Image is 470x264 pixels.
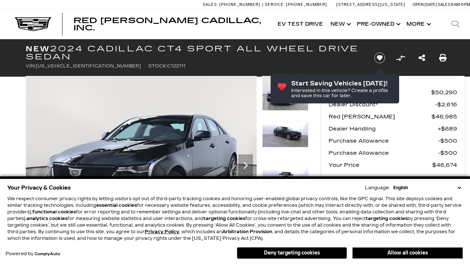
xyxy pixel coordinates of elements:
[372,52,388,64] button: Save vehicle
[26,45,362,61] h1: 2024 Cadillac CT4 Sport All Wheel Drive Sedan
[329,111,431,122] span: Red [PERSON_NAME]
[329,87,431,98] span: MSRP
[26,44,50,53] strong: New
[413,2,437,7] span: Open [DATE]
[7,195,463,242] p: We respect consumer privacy rights by letting visitors opt out of third-party tracking cookies an...
[352,247,463,258] button: Allow all cookies
[403,10,433,39] button: More
[329,160,457,170] a: Your Price $46,674
[419,53,425,63] a: Share this New 2024 Cadillac CT4 Sport All Wheel Drive Sedan
[6,252,60,256] div: Powered by
[26,63,36,69] span: VIN:
[262,3,329,7] a: Service: [PHONE_NUMBER]
[395,52,406,63] button: Compare vehicle
[73,16,261,32] span: Red [PERSON_NAME] Cadillac, Inc.
[439,53,446,63] a: Print this New 2024 Cadillac CT4 Sport All Wheel Drive Sedan
[96,203,137,208] strong: essential cookies
[329,99,457,110] a: Dealer Discount* $2,616
[203,216,245,221] strong: targeting cookies
[432,160,457,170] span: $46,674
[438,124,457,134] span: $689
[35,252,60,256] a: ComplyAuto
[265,2,285,7] span: Service:
[26,76,257,249] img: New 2024 Black Raven Cadillac Sport image 1
[219,2,260,7] span: [PHONE_NUMBER]
[203,3,262,7] a: Sales: [PHONE_NUMBER]
[237,247,347,259] button: Deny targeting cookies
[451,2,470,7] span: 9 AM-6 PM
[26,216,68,221] strong: analytics cookies
[262,121,308,147] img: New 2024 Black Raven Cadillac Sport image 2
[329,148,438,158] span: Purchase Allowance
[329,148,457,158] a: Purchase Allowance $500
[36,63,141,69] span: [US_VEHICLE_IDENTIFICATION_NUMBER]
[286,2,327,7] span: [PHONE_NUMBER]
[365,186,390,190] div: Language:
[148,63,167,69] span: Stock:
[15,17,51,31] img: Cadillac Dark Logo with Cadillac White Text
[438,2,451,7] span: Sales:
[7,183,71,193] span: Your Privacy & Cookies
[329,160,432,170] span: Your Price
[438,136,457,146] span: $500
[336,2,405,7] a: [STREET_ADDRESS][US_STATE]
[438,148,457,158] span: $500
[167,63,185,69] span: C122111
[329,124,438,134] span: Dealer Handling
[435,99,457,110] span: $2,616
[327,10,353,39] a: New
[366,216,408,221] strong: targeting cookies
[431,87,457,98] span: $50,290
[145,229,179,234] a: Privacy Policy
[32,209,76,214] strong: functional cookies
[431,111,457,122] span: $46,985
[73,17,267,32] a: Red [PERSON_NAME] Cadillac, Inc.
[329,136,457,146] a: Purchase Allowance $500
[329,124,457,134] a: Dealer Handling $689
[329,136,438,146] span: Purchase Allowance
[329,87,457,98] a: MSRP $50,290
[329,99,435,110] span: Dealer Discount*
[262,166,308,192] img: New 2024 Black Raven Cadillac Sport image 3
[274,10,327,39] a: EV Test Drive
[353,10,403,39] a: Pre-Owned
[222,229,272,234] strong: Arbitration Provision
[391,184,463,191] select: Language Select
[262,76,308,111] img: New 2024 Black Raven Cadillac Sport image 1
[238,154,253,176] div: Next
[329,111,457,122] a: Red [PERSON_NAME] $46,985
[203,2,218,7] span: Sales:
